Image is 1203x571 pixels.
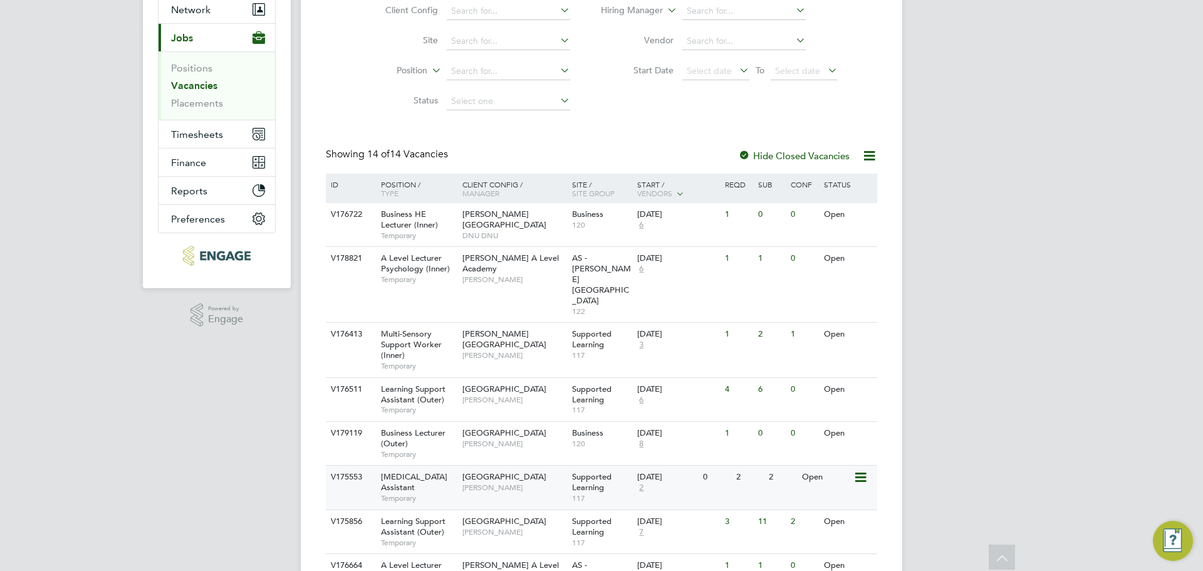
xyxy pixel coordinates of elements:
[722,174,754,195] div: Reqd
[328,323,372,346] div: V176413
[788,203,820,226] div: 0
[799,466,853,489] div: Open
[722,203,754,226] div: 1
[637,516,719,527] div: [DATE]
[788,510,820,533] div: 2
[682,33,806,50] input: Search for...
[572,471,612,493] span: Supported Learning
[637,395,645,406] span: 6
[190,303,244,327] a: Powered byEngage
[381,384,445,405] span: Learning Support Assistant (Outer)
[381,538,456,548] span: Temporary
[722,247,754,270] div: 1
[183,246,250,266] img: blackstonerecruitment-logo-retina.png
[462,483,566,493] span: [PERSON_NAME]
[755,378,788,401] div: 6
[459,174,569,204] div: Client Config /
[381,328,442,360] span: Multi-Sensory Support Worker (Inner)
[381,275,456,285] span: Temporary
[637,340,645,350] span: 3
[462,439,566,449] span: [PERSON_NAME]
[601,65,674,76] label: Start Date
[821,378,875,401] div: Open
[755,247,788,270] div: 1
[159,149,275,176] button: Finance
[462,384,546,394] span: [GEOGRAPHIC_DATA]
[637,220,645,231] span: 6
[159,205,275,233] button: Preferences
[159,24,275,51] button: Jobs
[637,527,645,538] span: 7
[572,253,631,306] span: AS - [PERSON_NAME][GEOGRAPHIC_DATA]
[328,510,372,533] div: V175856
[462,527,566,537] span: [PERSON_NAME]
[1153,521,1193,561] button: Engage Resource Center
[208,303,243,314] span: Powered by
[722,378,754,401] div: 4
[366,95,438,106] label: Status
[381,516,445,537] span: Learning Support Assistant (Outer)
[755,323,788,346] div: 2
[601,34,674,46] label: Vendor
[171,213,225,225] span: Preferences
[572,209,603,219] span: Business
[462,231,566,241] span: DNU DNU
[738,150,850,162] label: Hide Closed Vacancies
[722,422,754,445] div: 1
[637,253,719,264] div: [DATE]
[381,405,456,415] span: Temporary
[637,264,645,275] span: 6
[171,4,211,16] span: Network
[755,174,788,195] div: Sub
[821,203,875,226] div: Open
[755,422,788,445] div: 0
[462,395,566,405] span: [PERSON_NAME]
[462,427,546,438] span: [GEOGRAPHIC_DATA]
[572,493,632,503] span: 117
[821,323,875,346] div: Open
[328,247,372,270] div: V178821
[572,384,612,405] span: Supported Learning
[159,51,275,120] div: Jobs
[821,247,875,270] div: Open
[572,328,612,350] span: Supported Learning
[637,188,672,198] span: Vendors
[755,510,788,533] div: 11
[821,174,875,195] div: Status
[637,209,719,220] div: [DATE]
[572,350,632,360] span: 117
[326,148,450,161] div: Showing
[171,128,223,140] span: Timesheets
[381,449,456,459] span: Temporary
[788,422,820,445] div: 0
[328,378,372,401] div: V176511
[572,306,632,317] span: 122
[637,472,697,483] div: [DATE]
[366,34,438,46] label: Site
[158,246,276,266] a: Go to home page
[159,120,275,148] button: Timesheets
[634,174,722,205] div: Start /
[381,493,456,503] span: Temporary
[766,466,798,489] div: 2
[700,466,732,489] div: 0
[171,32,193,44] span: Jobs
[355,65,427,77] label: Position
[462,253,559,274] span: [PERSON_NAME] A Level Academy
[821,422,875,445] div: Open
[381,188,398,198] span: Type
[637,560,719,571] div: [DATE]
[687,65,732,76] span: Select date
[328,466,372,489] div: V175553
[637,483,645,493] span: 2
[328,174,372,195] div: ID
[366,4,438,16] label: Client Config
[171,62,212,74] a: Positions
[171,185,207,197] span: Reports
[572,516,612,537] span: Supported Learning
[775,65,820,76] span: Select date
[381,253,450,274] span: A Level Lecturer Psychology (Inner)
[572,405,632,415] span: 117
[572,220,632,230] span: 120
[381,361,456,371] span: Temporary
